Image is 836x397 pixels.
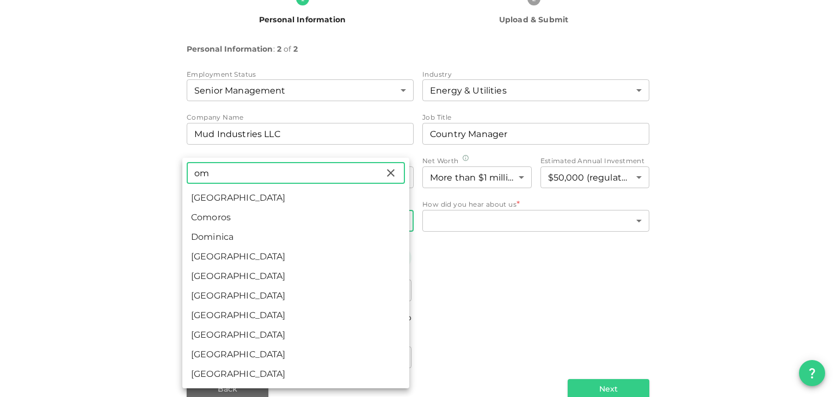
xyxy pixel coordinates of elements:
[182,345,409,364] li: [GEOGRAPHIC_DATA]
[182,227,409,247] li: Dominica
[182,364,409,384] li: [GEOGRAPHIC_DATA]
[182,208,409,227] li: Comoros
[182,247,409,266] li: [GEOGRAPHIC_DATA]
[182,286,409,306] li: [GEOGRAPHIC_DATA]
[182,325,409,345] li: [GEOGRAPHIC_DATA]
[187,162,384,184] input: Search...
[182,188,409,208] li: [GEOGRAPHIC_DATA]
[182,266,409,286] li: [GEOGRAPHIC_DATA]
[182,306,409,325] li: [GEOGRAPHIC_DATA]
